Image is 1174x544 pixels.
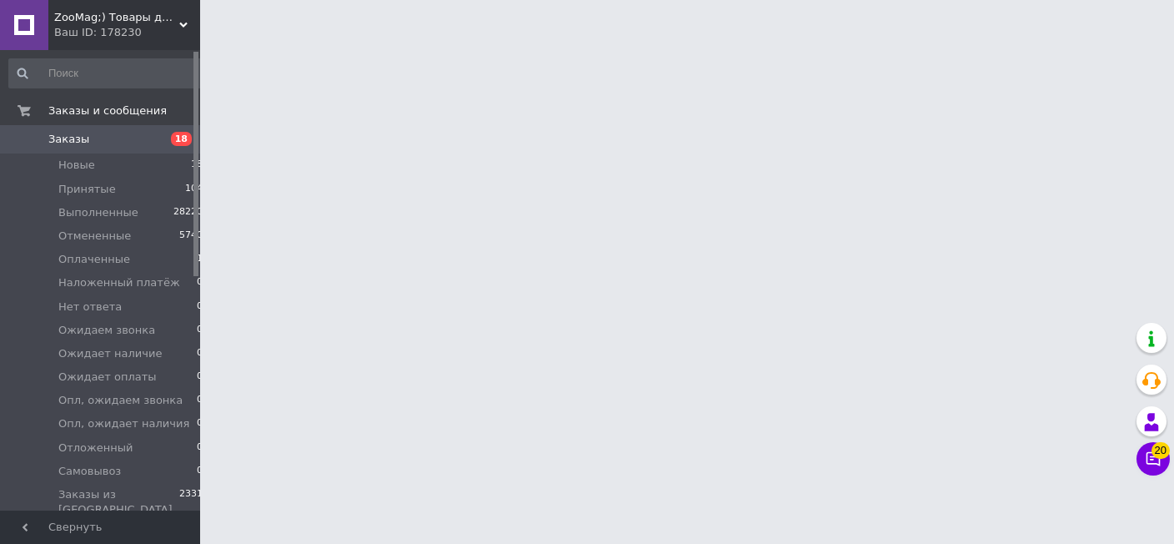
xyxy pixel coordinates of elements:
[48,103,167,118] span: Заказы и сообщения
[58,370,157,385] span: Ожидает оплаты
[197,393,203,408] span: 0
[179,229,203,244] span: 5740
[58,393,183,408] span: Опл, ожидаем звонка
[48,132,89,147] span: Заказы
[197,275,203,290] span: 0
[58,487,179,517] span: Заказы из [GEOGRAPHIC_DATA]
[58,346,162,361] span: Ожидает наличие
[58,275,180,290] span: Наложенный платёж
[197,252,203,267] span: 1
[58,464,121,479] span: Самовывоз
[58,205,138,220] span: Выполненные
[58,252,130,267] span: Оплаченные
[8,58,204,88] input: Поиск
[185,182,203,197] span: 104
[197,300,203,315] span: 0
[58,323,155,338] span: Ожидаем звонка
[58,158,95,173] span: Новые
[58,300,122,315] span: Нет ответа
[197,370,203,385] span: 0
[197,416,203,431] span: 0
[191,158,203,173] span: 18
[1151,442,1170,459] span: 20
[58,441,133,456] span: Отложенный
[197,323,203,338] span: 0
[197,441,203,456] span: 0
[171,132,192,146] span: 18
[179,487,203,517] span: 2331
[197,464,203,479] span: 0
[197,346,203,361] span: 0
[54,25,200,40] div: Ваш ID: 178230
[58,182,116,197] span: Принятые
[173,205,203,220] span: 28220
[58,416,189,431] span: Опл, ожидает наличия
[58,229,131,244] span: Отмененные
[1136,442,1170,476] button: Чат с покупателем20
[54,10,179,25] span: ZooMag;) Товары для животных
